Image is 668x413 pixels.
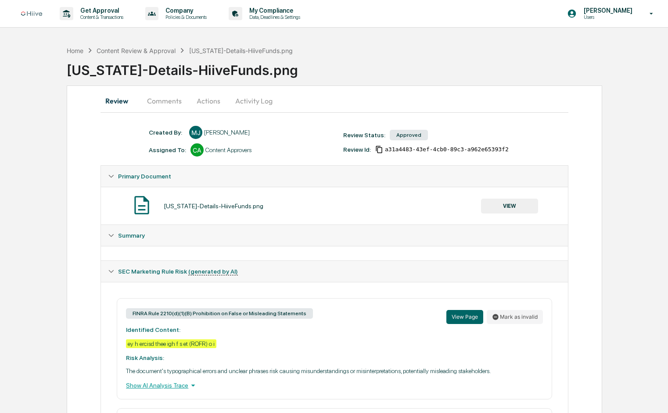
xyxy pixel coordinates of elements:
button: Comments [140,90,189,111]
button: Activity Log [228,90,280,111]
div: ey h ercisd thee igh f s et (ROFR) o i [126,339,216,348]
div: [PERSON_NAME] [204,129,250,136]
div: Summary [101,246,567,260]
div: Review Id: [343,146,371,153]
div: Created By: ‎ ‎ [149,129,185,136]
div: Primary Document [101,166,567,187]
button: View Page [446,310,483,324]
img: Document Icon [131,194,153,216]
div: Home [67,47,83,54]
button: Mark as invalid [487,310,543,324]
p: Users [577,14,637,20]
span: Summary [118,232,145,239]
img: logo [21,11,42,16]
button: Actions [189,90,228,111]
div: CA [190,143,204,157]
p: [PERSON_NAME] [577,7,637,14]
div: Content Approvers [205,146,251,153]
div: Approved [390,130,428,140]
div: [US_STATE]-Details-HiiveFunds.png [67,55,668,78]
button: VIEW [481,199,538,214]
p: Content & Transactions [73,14,128,20]
div: Review Status: [343,132,385,139]
div: Content Review & Approval [97,47,176,54]
div: Show AI Analysis Trace [126,381,542,390]
p: The document's typographical errors and unclear phrases risk causing misunderstandings or misinte... [126,367,542,374]
div: FINRA Rule 2210(d)(1)(B) Prohibition on False or Misleading Statements [126,308,313,319]
p: Get Approval [73,7,128,14]
p: Company [158,7,211,14]
span: a31a4483-43ef-4cb0-89c3-a962e65393f2 [385,146,509,153]
u: (generated by AI) [188,268,238,275]
div: [US_STATE]-Details-HiiveFunds.png [189,47,293,54]
button: Review [101,90,140,111]
strong: Identified Content: [126,326,180,333]
strong: Risk Analysis: [126,354,164,361]
div: [US_STATE]-Details-HiiveFunds.png [164,203,263,210]
div: Primary Document [101,187,567,224]
p: My Compliance [242,7,305,14]
div: secondary tabs example [101,90,568,111]
div: MJ [189,126,202,139]
p: Policies & Documents [158,14,211,20]
span: SEC Marketing Rule Risk [118,268,238,275]
div: Assigned To: [149,146,186,153]
div: SEC Marketing Rule Risk (generated by AI) [101,261,567,282]
div: Summary [101,225,567,246]
span: Copy Id [375,146,383,153]
span: Primary Document [118,173,171,180]
p: Data, Deadlines & Settings [242,14,305,20]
